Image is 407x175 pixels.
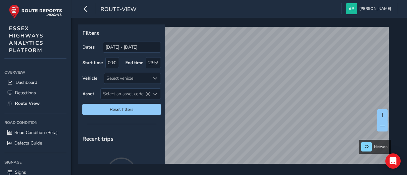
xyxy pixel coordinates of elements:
[82,44,95,50] label: Dates
[4,68,66,77] div: Overview
[14,130,58,136] span: Road Condition (Beta)
[82,29,161,37] p: Filters
[87,106,156,112] span: Reset filters
[14,140,42,146] span: Defects Guide
[9,25,44,54] span: ESSEX HIGHWAYS ANALYTICS PLATFORM
[4,98,66,109] a: Route View
[82,60,103,66] label: Start time
[4,127,66,138] a: Road Condition (Beta)
[125,60,143,66] label: End time
[4,118,66,127] div: Road Condition
[4,158,66,167] div: Signage
[104,73,150,84] div: Select vehicle
[82,104,161,115] button: Reset filters
[4,138,66,148] a: Defects Guide
[82,91,94,97] label: Asset
[150,89,161,99] div: Select an asset code
[4,88,66,98] a: Detections
[374,144,389,149] span: Network
[359,3,391,14] span: [PERSON_NAME]
[385,153,401,169] div: Open Intercom Messenger
[9,4,62,19] img: rr logo
[346,3,357,14] img: diamond-layout
[82,75,98,81] label: Vehicle
[346,3,393,14] button: [PERSON_NAME]
[15,90,36,96] span: Detections
[82,135,114,143] span: Recent trips
[15,100,40,106] span: Route View
[16,79,37,85] span: Dashboard
[100,5,136,14] span: route-view
[101,89,150,99] span: Select an asset code
[80,27,389,171] canvas: Map
[4,77,66,88] a: Dashboard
